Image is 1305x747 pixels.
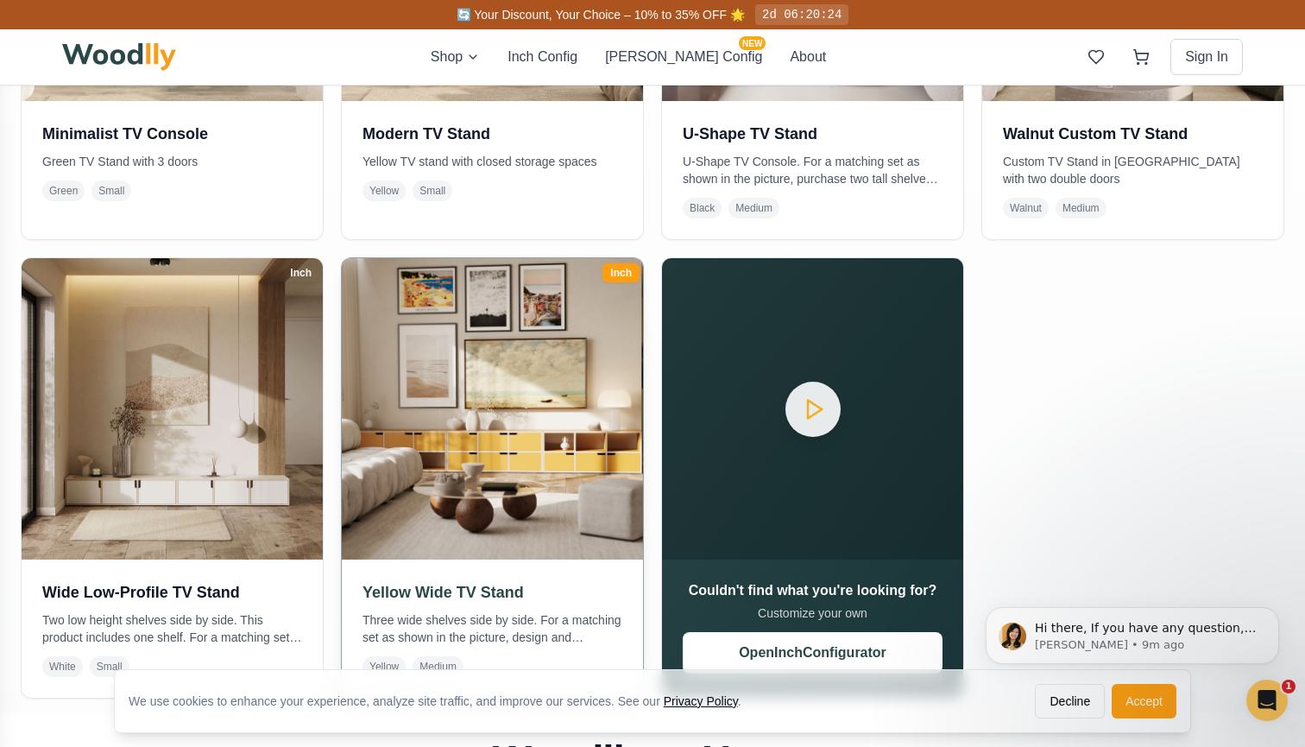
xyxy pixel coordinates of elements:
[728,198,779,218] span: Medium
[457,8,745,22] span: 🔄 Your Discount, Your Choice – 10% to 35% OFF 🌟
[739,36,766,50] span: NEW
[507,47,577,67] button: Inch Config
[362,580,622,605] h3: Yellow Wide TV Stand
[42,580,302,605] h3: Wide Low-Profile TV Stand
[602,263,640,282] div: Inch
[62,43,176,71] img: Woodlly
[1003,153,1263,187] p: Custom TV Stand in [GEOGRAPHIC_DATA] with two double doors
[790,47,826,67] button: About
[129,693,755,710] div: We use cookies to enhance your experience, analyze site traffic, and improve our services. See our .
[362,180,406,201] span: Yellow
[362,153,622,170] p: Yellow TV stand with closed storage spaces
[42,611,302,646] p: Two low height shelves side by side. This product includes one shelf. For a matching set as shown...
[683,122,942,146] h3: U-Shape TV Stand
[1056,198,1106,218] span: Medium
[413,180,452,201] span: Small
[960,571,1305,700] iframe: Intercom notifications message
[605,47,762,67] button: [PERSON_NAME] ConfigNEW
[683,153,942,187] p: U-Shape TV Console. For a matching set as shown in the picture, purchase two tall shelves and one...
[42,153,302,170] p: Green TV Stand with 3 doors
[1035,684,1105,719] button: Decline
[683,632,942,674] button: OpenInchConfigurator
[755,4,848,25] div: 2d 06:20:24
[1282,680,1296,693] span: 1
[413,656,463,677] span: Medium
[334,250,650,567] img: Yellow Wide TV Stand
[42,656,83,677] span: White
[22,258,323,560] img: Wide Low-Profile TV Stand
[42,122,302,146] h3: Minimalist TV Console
[1003,198,1049,218] span: Walnut
[1112,684,1176,719] button: Accept
[683,580,942,601] h3: Couldn't find what you're looking for?
[431,47,480,67] button: Shop
[683,605,942,622] p: Customize your own
[42,180,85,201] span: Green
[91,180,131,201] span: Small
[90,656,129,677] span: Small
[282,263,319,282] div: Inch
[362,122,622,146] h3: Modern TV Stand
[664,694,738,708] a: Privacy Policy
[1003,122,1263,146] h3: Walnut Custom TV Stand
[683,198,722,218] span: Black
[1170,39,1243,75] button: Sign In
[362,611,622,646] p: Three wide shelves side by side. For a matching set as shown in the picture, design and purchase ...
[362,656,406,677] span: Yellow
[1246,680,1288,721] iframe: Intercom live chat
